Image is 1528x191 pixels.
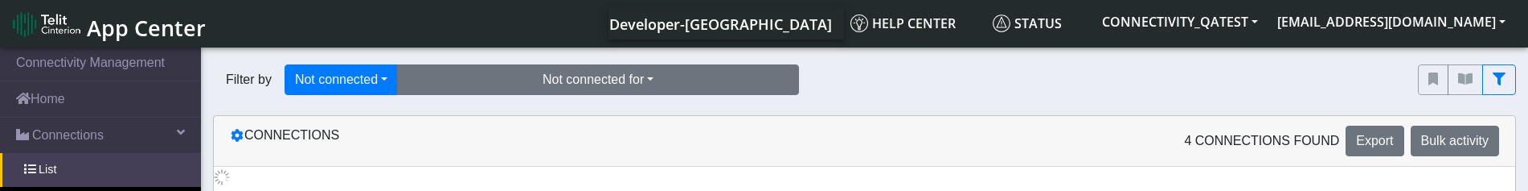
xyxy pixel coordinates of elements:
button: Export [1346,126,1403,156]
a: Your current platform instance [608,7,831,39]
img: status.svg [993,15,1010,32]
img: logo-telit-cinterion-gw-new.png [13,11,80,37]
span: App Center [87,13,206,43]
span: Bulk activity [1421,134,1489,147]
a: Status [986,7,1092,39]
span: Connections [32,126,104,145]
span: Filter by [213,70,285,89]
a: Help center [844,7,986,39]
img: knowledge.svg [850,15,868,32]
button: Not connected [285,64,398,95]
img: loading.gif [214,169,230,185]
button: Not connected for [397,64,799,95]
div: Connections [218,126,865,156]
span: Help center [850,15,956,32]
span: 4 Connections found [1184,131,1339,151]
div: fitlers menu [1418,64,1516,95]
button: [EMAIL_ADDRESS][DOMAIN_NAME] [1268,7,1515,36]
span: Developer-[GEOGRAPHIC_DATA] [609,15,832,34]
button: Bulk activity [1411,126,1499,156]
button: CONNECTIVITY_QATEST [1092,7,1268,36]
a: App Center [13,6,203,41]
span: Export [1356,134,1393,147]
span: Status [993,15,1062,32]
span: List [39,161,56,179]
